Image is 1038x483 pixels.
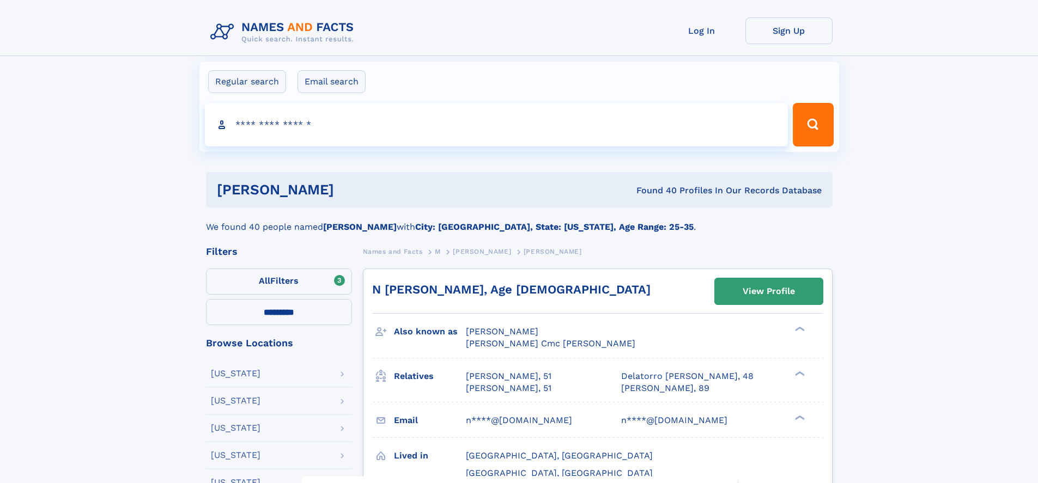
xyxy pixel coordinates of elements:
span: [GEOGRAPHIC_DATA], [GEOGRAPHIC_DATA] [466,468,653,478]
button: Search Button [793,103,833,146]
a: View Profile [715,278,823,304]
a: [PERSON_NAME], 89 [621,382,709,394]
a: [PERSON_NAME], 51 [466,370,551,382]
div: Found 40 Profiles In Our Records Database [485,185,822,197]
div: View Profile [743,279,795,304]
a: N [PERSON_NAME], Age [DEMOGRAPHIC_DATA] [372,283,651,296]
h3: Relatives [394,367,466,386]
a: Delatorro [PERSON_NAME], 48 [621,370,754,382]
span: [PERSON_NAME] Cmc [PERSON_NAME] [466,338,635,349]
label: Regular search [208,70,286,93]
div: Browse Locations [206,338,352,348]
div: ❯ [792,326,805,333]
a: M [435,244,441,258]
h3: Also known as [394,322,466,341]
span: [GEOGRAPHIC_DATA], [GEOGRAPHIC_DATA] [466,450,653,461]
input: search input [205,103,788,146]
img: Logo Names and Facts [206,17,363,47]
span: M [435,248,441,255]
span: [PERSON_NAME] [453,248,511,255]
h1: [PERSON_NAME] [217,183,485,197]
b: City: [GEOGRAPHIC_DATA], State: [US_STATE], Age Range: 25-35 [415,222,694,232]
h3: Lived in [394,447,466,465]
h3: Email [394,411,466,430]
div: ❯ [792,370,805,377]
div: [US_STATE] [211,424,260,432]
a: [PERSON_NAME], 51 [466,382,551,394]
label: Email search [298,70,366,93]
div: [US_STATE] [211,451,260,460]
div: Filters [206,247,352,256]
a: Sign Up [745,17,833,44]
div: We found 40 people named with . [206,207,833,234]
span: [PERSON_NAME] [524,248,582,255]
span: [PERSON_NAME] [466,326,538,337]
a: Names and Facts [363,244,423,258]
a: Log In [658,17,745,44]
div: ❯ [792,414,805,421]
div: [US_STATE] [211,369,260,378]
div: [US_STATE] [211,396,260,405]
b: [PERSON_NAME] [323,222,397,232]
label: Filters [206,268,352,295]
span: All [259,276,270,286]
a: [PERSON_NAME] [453,244,511,258]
